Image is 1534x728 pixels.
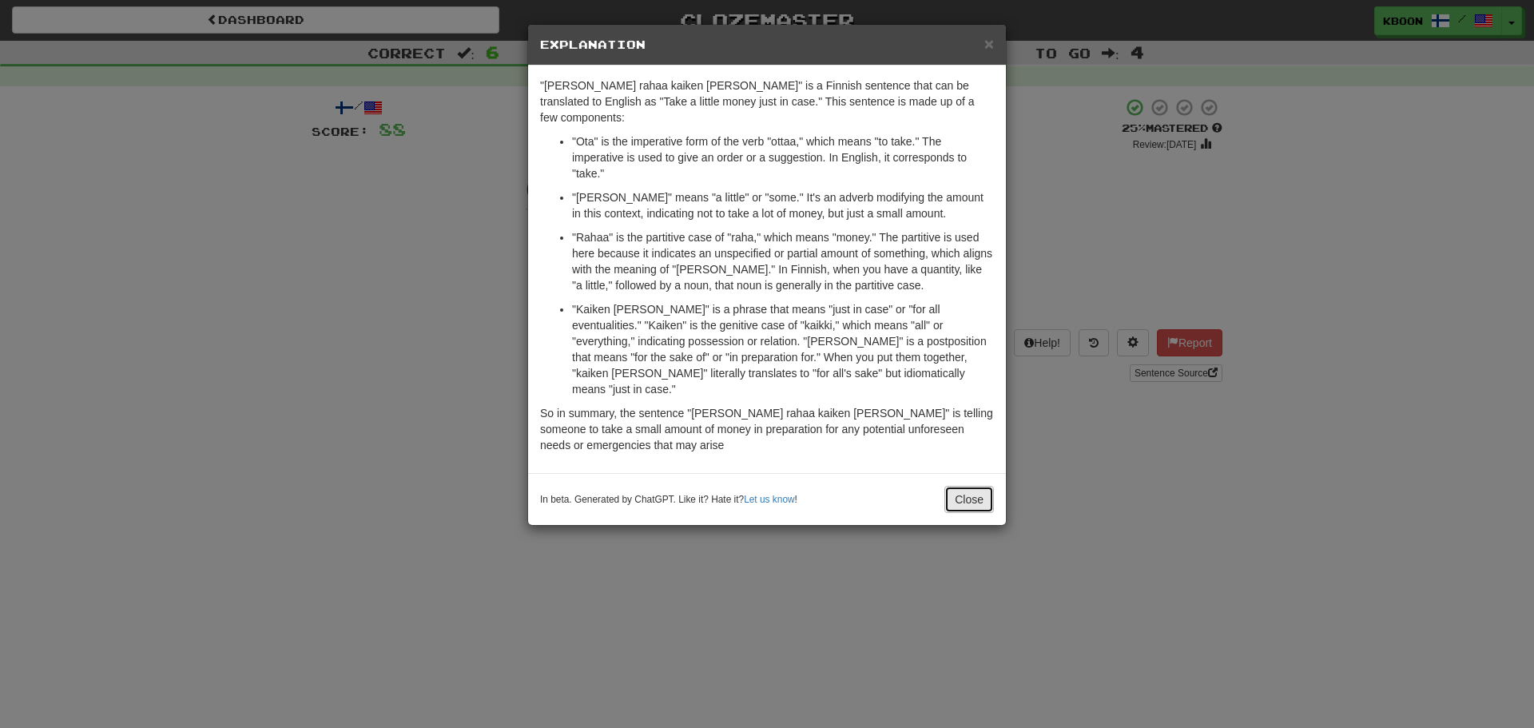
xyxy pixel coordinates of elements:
[984,35,994,52] button: Close
[984,34,994,53] span: ×
[744,494,794,505] a: Let us know
[572,133,994,181] p: "Ota" is the imperative form of the verb "ottaa," which means "to take." The imperative is used t...
[572,189,994,221] p: "[PERSON_NAME]" means "a little" or "some." It's an adverb modifying the amount in this context, ...
[540,493,797,507] small: In beta. Generated by ChatGPT. Like it? Hate it? !
[540,37,994,53] h5: Explanation
[540,405,994,453] p: So in summary, the sentence "[PERSON_NAME] rahaa kaiken [PERSON_NAME]" is telling someone to take...
[944,486,994,513] button: Close
[572,301,994,397] p: "Kaiken [PERSON_NAME]" is a phrase that means "just in case" or "for all eventualities." "Kaiken"...
[540,78,994,125] p: "[PERSON_NAME] rahaa kaiken [PERSON_NAME]" is a Finnish sentence that can be translated to Englis...
[572,229,994,293] p: "Rahaa" is the partitive case of "raha," which means "money." The partitive is used here because ...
